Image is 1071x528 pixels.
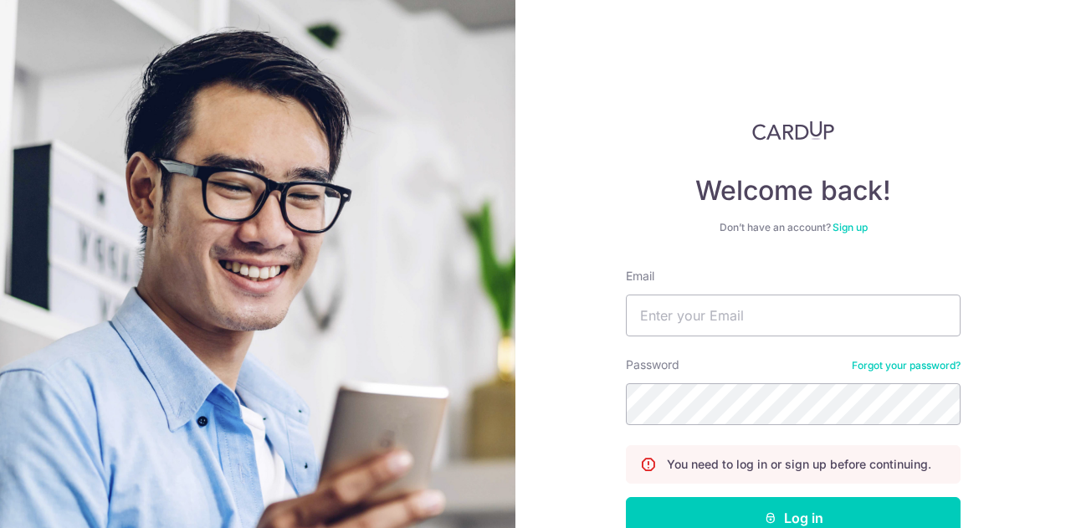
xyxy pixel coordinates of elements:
p: You need to log in or sign up before continuing. [667,456,931,473]
label: Email [626,268,654,285]
a: Sign up [833,221,868,233]
img: CardUp Logo [752,120,834,141]
label: Password [626,356,679,373]
h4: Welcome back! [626,174,961,208]
input: Enter your Email [626,295,961,336]
div: Don’t have an account? [626,221,961,234]
a: Forgot your password? [852,359,961,372]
